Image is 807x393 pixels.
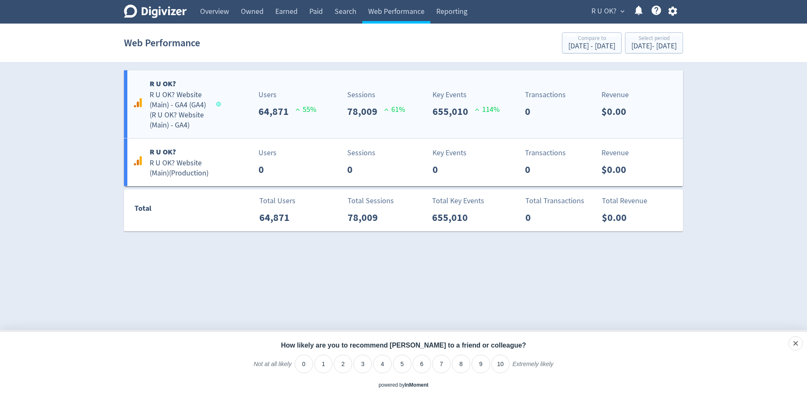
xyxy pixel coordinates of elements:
span: expand_more [619,8,626,15]
li: 8 [452,355,470,373]
p: Users [258,89,316,101]
div: [DATE] - [DATE] [568,42,615,50]
p: 0 [525,162,537,177]
p: 64,871 [258,104,295,119]
p: 0 [347,162,359,177]
p: Total Key Events [432,195,484,207]
h5: R U OK? Website (Main) - GA4 (GA4) ( R U OK? Website (Main) - GA4 ) [150,90,208,130]
p: Total Transactions [525,195,584,207]
p: 114 % [475,104,500,115]
p: 655,010 [433,104,475,119]
b: R U OK? [150,147,176,157]
p: Revenue [601,89,633,101]
a: R U OK?R U OK? Website (Main) - GA4 (GA4)(R U OK? Website (Main) - GA4)Users64,871 55%Sessions78,... [124,70,683,138]
p: Total Revenue [602,195,647,207]
p: Transactions [525,89,566,101]
div: Close survey [789,336,803,351]
p: 655,010 [432,210,475,225]
div: [DATE] - [DATE] [631,42,677,50]
p: Total Sessions [348,195,394,207]
p: Key Events [433,147,467,159]
span: Data last synced: 19 Aug 2025, 3:02pm (AEST) [216,102,224,106]
p: Transactions [525,147,566,159]
div: Select period [631,35,677,42]
div: Compare to [568,35,615,42]
p: $0.00 [602,210,633,225]
button: Select period[DATE]- [DATE] [625,32,683,53]
label: Extremely likely [512,360,553,374]
h5: R U OK? Website (Main) ( Production ) [150,158,220,178]
li: 3 [353,355,372,373]
p: Total Users [259,195,296,207]
p: $0.00 [601,162,633,177]
li: 4 [373,355,392,373]
p: 55 % [295,104,316,115]
li: 1 [314,355,333,373]
p: 78,009 [347,104,384,119]
p: 0 [433,162,445,177]
a: R U OK?R U OK? Website (Main)(Production)Users0Sessions0Key Events0Transactions0Revenue$0.00 [124,138,683,186]
p: 78,009 [348,210,385,225]
li: 6 [413,355,431,373]
span: R U OK? [591,5,617,18]
h1: Web Performance [124,29,200,56]
button: Compare to[DATE] - [DATE] [562,32,622,53]
div: Total [134,202,217,218]
li: 2 [334,355,352,373]
a: InMoment [405,382,429,388]
p: Revenue [601,147,633,159]
p: Users [258,147,277,159]
p: 64,871 [259,210,296,225]
label: Not at all likely [253,360,291,374]
li: 9 [472,355,490,373]
button: R U OK? [588,5,627,18]
p: 0 [258,162,271,177]
b: R U OK? [150,79,176,89]
li: 10 [491,355,510,373]
li: 5 [393,355,411,373]
p: Sessions [347,89,405,101]
svg: Google Analytics [133,98,143,108]
p: 0 [525,210,538,225]
div: powered by inmoment [379,382,429,389]
p: Sessions [347,147,375,159]
svg: Google Analytics [133,156,143,166]
p: Key Events [433,89,500,101]
li: 7 [432,355,451,373]
p: $0.00 [601,104,633,119]
li: 0 [295,355,313,373]
p: 0 [525,104,537,119]
p: 61 % [384,104,405,115]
